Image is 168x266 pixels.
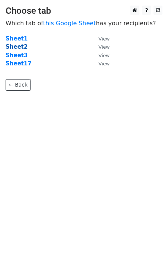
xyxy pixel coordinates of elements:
[131,230,168,266] iframe: Chat Widget
[91,35,110,42] a: View
[91,43,110,50] a: View
[6,43,28,50] a: Sheet2
[6,60,32,67] a: Sheet17
[6,79,31,91] a: ← Back
[6,35,28,42] a: Sheet1
[91,60,110,67] a: View
[98,53,110,58] small: View
[91,52,110,59] a: View
[98,36,110,42] small: View
[6,52,28,59] a: Sheet3
[43,20,96,27] a: this Google Sheet
[6,19,162,27] p: Which tab of has your recipients?
[98,44,110,50] small: View
[98,61,110,66] small: View
[6,6,162,16] h3: Choose tab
